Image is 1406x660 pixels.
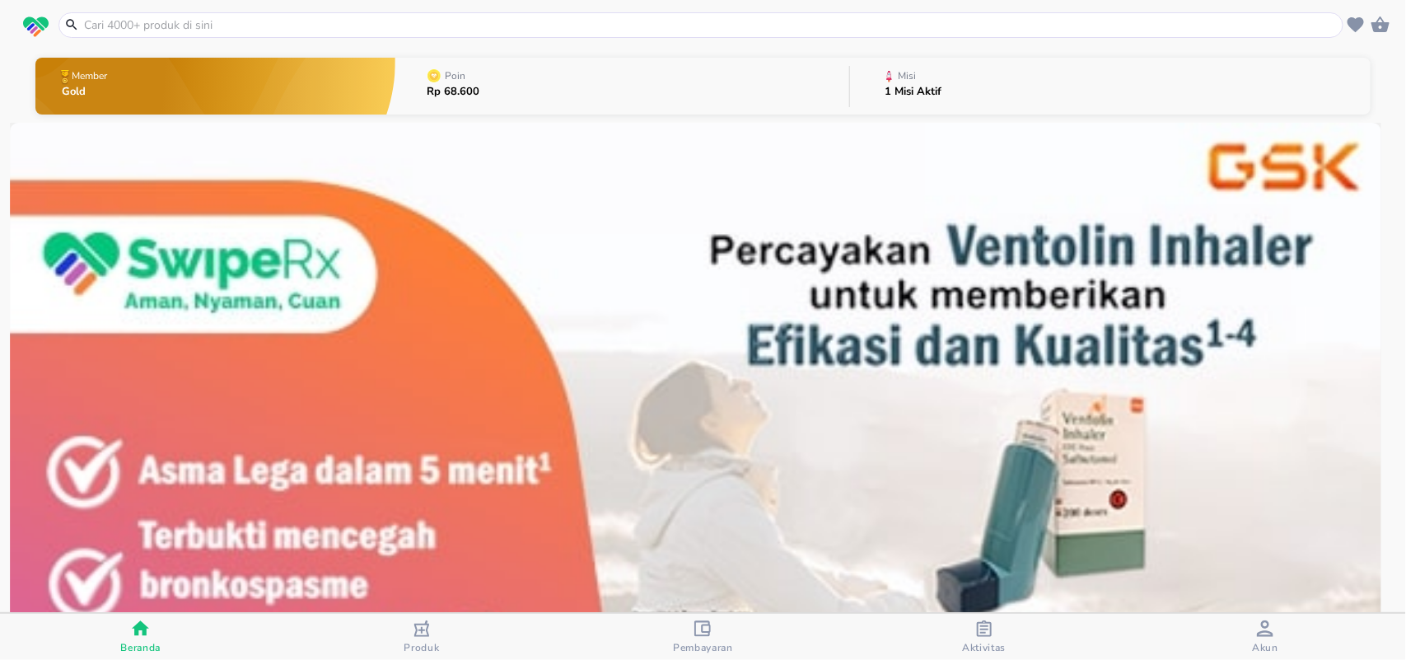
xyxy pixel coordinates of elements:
span: Produk [404,641,440,654]
button: Akun [1125,614,1406,660]
p: Misi [898,71,916,81]
button: PoinRp 68.600 [395,54,849,119]
img: logo_swiperx_s.bd005f3b.svg [23,16,49,38]
p: Gold [62,87,110,97]
button: Misi1 Misi Aktif [850,54,1371,119]
input: Cari 4000+ produk di sini [82,16,1339,34]
span: Pembayaran [673,641,733,654]
button: Pembayaran [563,614,843,660]
p: Rp 68.600 [427,87,479,97]
span: Aktivitas [962,641,1006,654]
span: Beranda [120,641,161,654]
p: Member [72,71,107,81]
button: Produk [281,614,562,660]
button: MemberGold [35,54,396,119]
button: Aktivitas [843,614,1124,660]
p: 1 Misi Aktif [885,87,941,97]
span: Akun [1252,641,1278,654]
p: Poin [445,71,465,81]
